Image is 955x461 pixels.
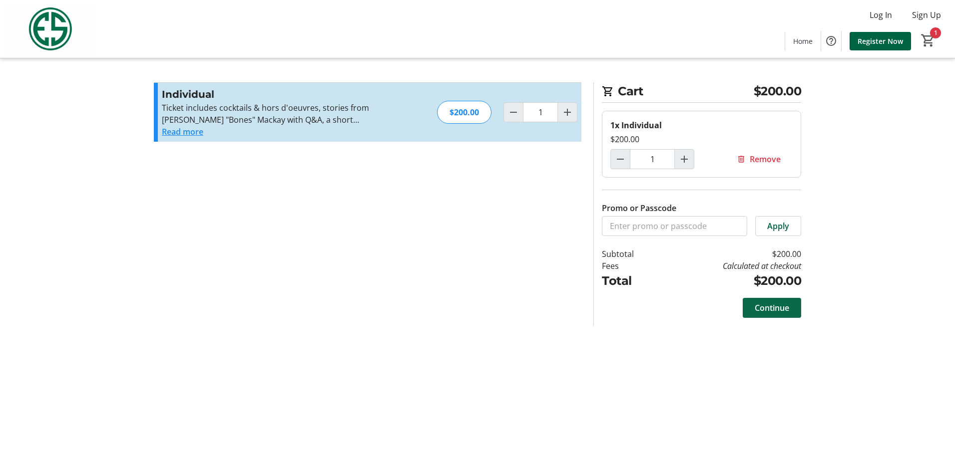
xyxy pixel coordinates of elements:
div: $200.00 [437,101,491,124]
td: Calculated at checkout [660,260,801,272]
span: Continue [755,302,789,314]
button: Apply [755,216,801,236]
span: Apply [767,220,789,232]
a: Home [785,32,821,50]
span: Register Now [858,36,903,46]
button: Read more [162,126,203,138]
p: Ticket includes cocktails & hors d'oeuvres, stories from [PERSON_NAME] "Bones" Mackay with Q&A, a... [162,102,380,126]
td: $200.00 [660,272,801,290]
button: Remove [725,149,793,169]
button: Help [821,31,841,51]
span: Sign Up [912,9,941,21]
button: Decrement by one [504,103,523,122]
h2: Cart [602,82,801,103]
label: Promo or Passcode [602,202,676,214]
input: Enter promo or passcode [602,216,747,236]
button: Continue [743,298,801,318]
h3: Individual [162,87,380,102]
input: Individual Quantity [630,149,675,169]
td: Subtotal [602,248,660,260]
span: $200.00 [754,82,802,100]
span: Remove [750,153,781,165]
button: Decrement by one [611,150,630,169]
input: Individual Quantity [523,102,558,122]
img: Evans Scholars Foundation's Logo [6,4,95,54]
button: Increment by one [558,103,577,122]
button: Sign Up [904,7,949,23]
div: 1x Individual [610,119,793,131]
span: Log In [870,9,892,21]
td: $200.00 [660,248,801,260]
span: Home [793,36,813,46]
a: Register Now [850,32,911,50]
td: Total [602,272,660,290]
div: $200.00 [610,133,793,145]
button: Cart [919,31,937,49]
button: Increment by one [675,150,694,169]
button: Log In [862,7,900,23]
td: Fees [602,260,660,272]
